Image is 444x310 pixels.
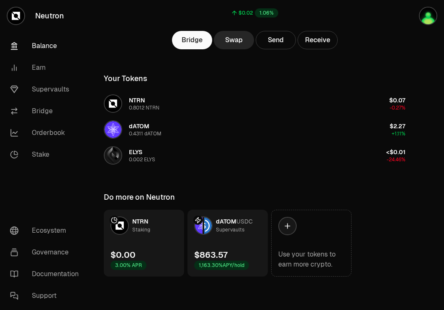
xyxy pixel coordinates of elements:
[104,210,184,277] a: NTRN LogoNTRNStaking$0.003.00% APR
[3,79,90,100] a: Supervaults
[105,147,121,164] img: ELYS Logo
[129,97,145,104] span: NTRN
[99,91,411,116] button: NTRN LogoNTRN0.8012 NTRN$0.07-0.27%
[387,156,406,163] span: -24.46%
[194,249,228,261] div: $863.57
[239,10,253,16] div: $0.02
[99,117,411,142] button: dATOM LogodATOM0.4311 dATOM$2.27+1.11%
[110,249,136,261] div: $0.00
[255,8,278,18] div: 1.06%
[194,261,249,270] div: 1,163.30% APY/hold
[271,210,352,277] a: Use your tokens to earn more crypto.
[187,210,268,277] a: dATOM LogoUSDC LogodATOMUSDCSupervaults$863.571,163.30%APY/hold
[3,241,90,263] a: Governance
[390,104,406,111] span: -0.27%
[386,148,406,156] span: <$0.01
[105,95,121,112] img: NTRN Logo
[111,217,128,234] img: NTRN Logo
[216,226,244,234] div: Supervaults
[129,104,159,111] div: 0.8012 NTRN
[256,31,296,49] button: Send
[99,143,411,168] button: ELYS LogoELYS0.002 ELYS<$0.01-24.46%
[129,122,149,130] span: dATOM
[3,263,90,285] a: Documentation
[3,285,90,307] a: Support
[172,31,212,49] a: Bridge
[195,217,203,234] img: dATOM Logo
[132,218,148,225] span: NTRN
[104,73,147,84] div: Your Tokens
[3,144,90,165] a: Stake
[104,191,175,203] div: Do more on Neutron
[278,249,344,269] div: Use your tokens to earn more crypto.
[129,148,142,156] span: ELYS
[389,97,406,104] span: $0.07
[390,122,406,130] span: $2.27
[392,130,406,137] span: +1.11%
[132,226,150,234] div: Staking
[420,8,436,24] img: Atom Staking
[3,35,90,57] a: Balance
[298,31,338,49] button: Receive
[204,217,212,234] img: USDC Logo
[129,156,155,163] div: 0.002 ELYS
[216,218,236,225] span: dATOM
[3,100,90,122] a: Bridge
[3,57,90,79] a: Earn
[236,218,253,225] span: USDC
[110,261,146,270] div: 3.00% APR
[105,121,121,138] img: dATOM Logo
[3,122,90,144] a: Orderbook
[3,220,90,241] a: Ecosystem
[129,130,162,137] div: 0.4311 dATOM
[214,31,254,49] a: Swap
